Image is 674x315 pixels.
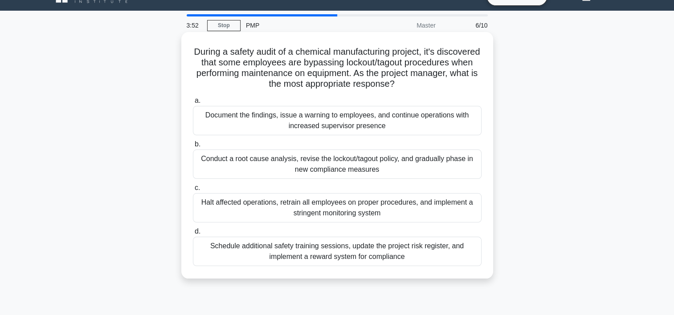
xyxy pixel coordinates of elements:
[195,140,200,148] span: b.
[441,16,493,34] div: 6/10
[195,184,200,191] span: c.
[181,16,207,34] div: 3:52
[363,16,441,34] div: Master
[241,16,363,34] div: PMP
[207,20,241,31] a: Stop
[193,237,482,266] div: Schedule additional safety training sessions, update the project risk register, and implement a r...
[193,193,482,222] div: Halt affected operations, retrain all employees on proper procedures, and implement a stringent m...
[193,106,482,135] div: Document the findings, issue a warning to employees, and continue operations with increased super...
[195,97,200,104] span: a.
[195,227,200,235] span: d.
[192,46,482,90] h5: During a safety audit of a chemical manufacturing project, it's discovered that some employees ar...
[193,149,482,179] div: Conduct a root cause analysis, revise the lockout/tagout policy, and gradually phase in new compl...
